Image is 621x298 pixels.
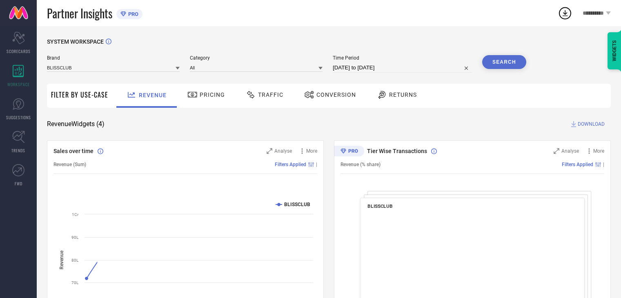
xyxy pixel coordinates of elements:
[267,148,272,154] svg: Zoom
[11,147,25,153] span: TRENDS
[71,235,79,240] text: 90L
[334,146,364,158] div: Premium
[47,38,104,45] span: SYSTEM WORKSPACE
[53,148,93,154] span: Sales over time
[6,114,31,120] span: SUGGESTIONS
[603,162,604,167] span: |
[561,148,579,154] span: Analyse
[274,148,292,154] span: Analyse
[51,90,108,100] span: Filter By Use-Case
[71,258,79,262] text: 80L
[59,250,65,269] tspan: Revenue
[306,148,317,154] span: More
[71,280,79,285] text: 70L
[284,202,310,207] text: BLISSCLUB
[316,91,356,98] span: Conversion
[258,91,283,98] span: Traffic
[53,162,86,167] span: Revenue (Sum)
[190,55,323,61] span: Category
[47,55,180,61] span: Brand
[72,212,79,217] text: 1Cr
[558,6,572,20] div: Open download list
[126,11,138,17] span: PRO
[316,162,317,167] span: |
[341,162,381,167] span: Revenue (% share)
[562,162,593,167] span: Filters Applied
[15,180,22,187] span: FWD
[593,148,604,154] span: More
[7,48,31,54] span: SCORECARDS
[47,120,105,128] span: Revenue Widgets ( 4 )
[578,120,605,128] span: DOWNLOAD
[333,55,472,61] span: Time Period
[367,148,427,154] span: Tier Wise Transactions
[554,148,559,154] svg: Zoom
[200,91,225,98] span: Pricing
[367,203,392,209] span: BLISSCLUB
[139,92,167,98] span: Revenue
[389,91,417,98] span: Returns
[47,5,112,22] span: Partner Insights
[482,55,526,69] button: Search
[275,162,306,167] span: Filters Applied
[7,81,30,87] span: WORKSPACE
[333,63,472,73] input: Select time period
